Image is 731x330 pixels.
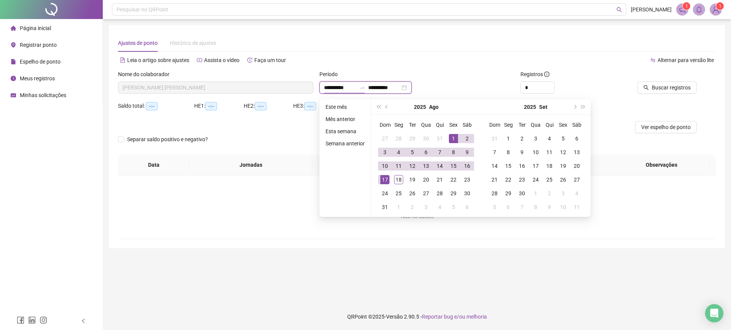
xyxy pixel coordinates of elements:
span: environment [11,42,16,48]
td: 2025-09-30 [515,187,529,200]
td: 2025-08-21 [433,173,447,187]
span: Página inicial [20,25,51,31]
div: 21 [490,175,499,184]
span: Separar saldo positivo e negativo? [124,135,211,143]
th: Jornadas [189,155,313,175]
span: bell [696,6,702,13]
div: HE 2: [244,102,293,110]
td: 2025-08-09 [460,145,474,159]
span: Leia o artigo sobre ajustes [127,57,189,63]
div: Open Intercom Messenger [705,304,723,322]
span: Alternar para versão lite [658,57,714,63]
td: 2025-09-07 [488,145,501,159]
span: Histórico de ajustes [170,40,216,46]
span: --:-- [146,102,158,110]
td: 2025-08-22 [447,173,460,187]
div: HE 1: [194,102,244,110]
div: 4 [545,134,554,143]
button: year panel [414,99,426,115]
span: Observações [619,161,704,169]
div: 8 [449,148,458,157]
div: 20 [572,161,581,171]
div: 31 [435,134,444,143]
th: Seg [501,118,515,132]
td: 2025-09-05 [447,200,460,214]
td: 2025-08-27 [419,187,433,200]
td: 2025-10-11 [570,200,584,214]
div: 12 [559,148,568,157]
span: Faça um tour [254,57,286,63]
td: 2025-07-28 [392,132,405,145]
span: EMYLY BEZERRA ALVES OLIVEIRA [123,82,309,93]
label: Nome do colaborador [118,70,174,78]
td: 2025-08-15 [447,159,460,173]
div: 31 [490,134,499,143]
td: 2025-08-19 [405,173,419,187]
div: 10 [380,161,389,171]
div: 13 [572,148,581,157]
div: 30 [421,134,431,143]
div: 1 [504,134,513,143]
td: 2025-09-06 [570,132,584,145]
div: 31 [380,202,389,212]
td: 2025-09-20 [570,159,584,173]
th: Dom [488,118,501,132]
div: 26 [408,189,417,198]
div: 1 [394,202,403,212]
button: super-next-year [579,99,587,115]
button: month panel [539,99,547,115]
td: 2025-09-15 [501,159,515,173]
th: Qui [433,118,447,132]
div: 6 [572,134,581,143]
div: 2 [545,189,554,198]
th: Dom [378,118,392,132]
div: 6 [463,202,472,212]
span: info-circle [544,72,549,77]
td: 2025-09-10 [529,145,543,159]
div: 22 [504,175,513,184]
li: Este mês [322,102,368,112]
div: 7 [490,148,499,157]
div: 7 [517,202,527,212]
div: 5 [408,148,417,157]
div: 18 [545,161,554,171]
div: 11 [545,148,554,157]
li: Mês anterior [322,115,368,124]
button: year panel [524,99,536,115]
div: Não há dados [127,212,707,220]
div: 28 [435,189,444,198]
li: Esta semana [322,127,368,136]
div: 2 [517,134,527,143]
td: 2025-09-21 [488,173,501,187]
td: 2025-09-03 [419,200,433,214]
th: Data [118,155,189,175]
span: [PERSON_NAME] [631,5,672,14]
th: Qui [543,118,556,132]
td: 2025-09-26 [556,173,570,187]
div: 5 [490,202,499,212]
div: 4 [435,202,444,212]
span: Assista o vídeo [204,57,239,63]
div: 8 [531,202,540,212]
div: 21 [435,175,444,184]
td: 2025-07-29 [405,132,419,145]
span: Ver espelho de ponto [641,123,691,131]
sup: Atualize o seu contato no menu Meus Dados [716,2,724,10]
td: 2025-08-10 [378,159,392,173]
td: 2025-09-13 [570,145,584,159]
span: 1 [685,3,688,9]
div: 3 [380,148,389,157]
div: 4 [394,148,403,157]
button: month panel [429,99,439,115]
span: Registrar ponto [20,42,57,48]
td: 2025-08-31 [378,200,392,214]
div: 18 [394,175,403,184]
div: 28 [394,134,403,143]
th: Sex [556,118,570,132]
div: 3 [421,202,431,212]
div: 16 [517,161,527,171]
th: Observações [613,155,710,175]
td: 2025-08-13 [419,159,433,173]
td: 2025-10-02 [543,187,556,200]
th: Sáb [460,118,474,132]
